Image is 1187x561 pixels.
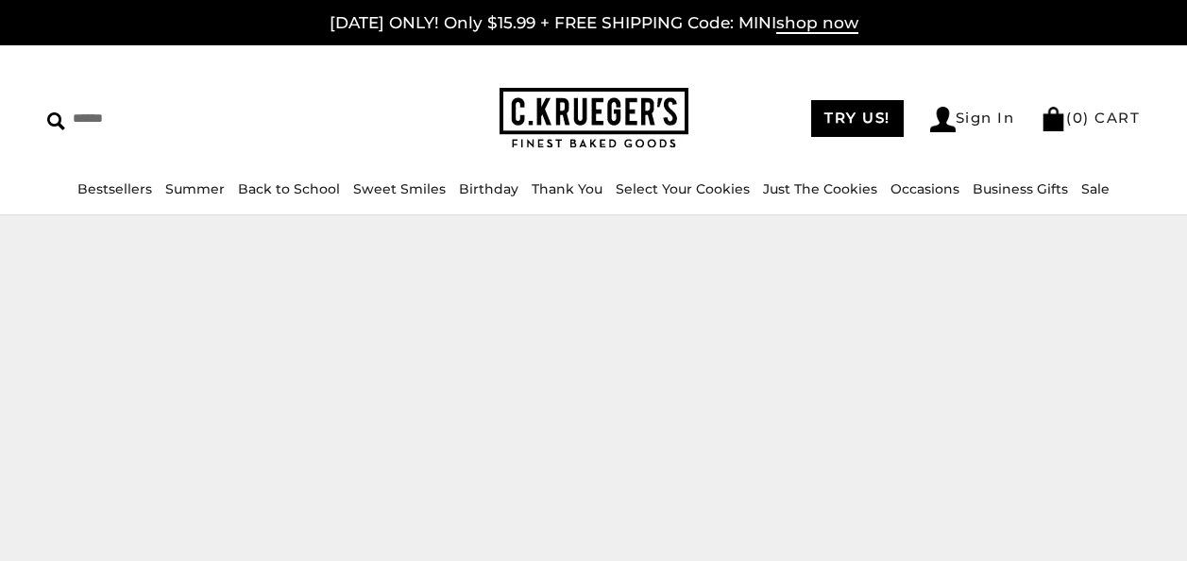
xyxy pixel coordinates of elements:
[811,100,904,137] a: TRY US!
[47,112,65,130] img: Search
[930,107,956,132] img: Account
[1041,107,1066,131] img: Bag
[330,13,858,34] a: [DATE] ONLY! Only $15.99 + FREE SHIPPING Code: MINIshop now
[47,104,297,133] input: Search
[165,180,225,197] a: Summer
[532,180,602,197] a: Thank You
[763,180,877,197] a: Just The Cookies
[890,180,959,197] a: Occasions
[973,180,1068,197] a: Business Gifts
[776,13,858,34] span: shop now
[238,180,340,197] a: Back to School
[930,107,1015,132] a: Sign In
[616,180,750,197] a: Select Your Cookies
[500,88,688,149] img: C.KRUEGER'S
[1073,109,1084,127] span: 0
[353,180,446,197] a: Sweet Smiles
[1081,180,1110,197] a: Sale
[1041,109,1140,127] a: (0) CART
[77,180,152,197] a: Bestsellers
[459,180,518,197] a: Birthday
